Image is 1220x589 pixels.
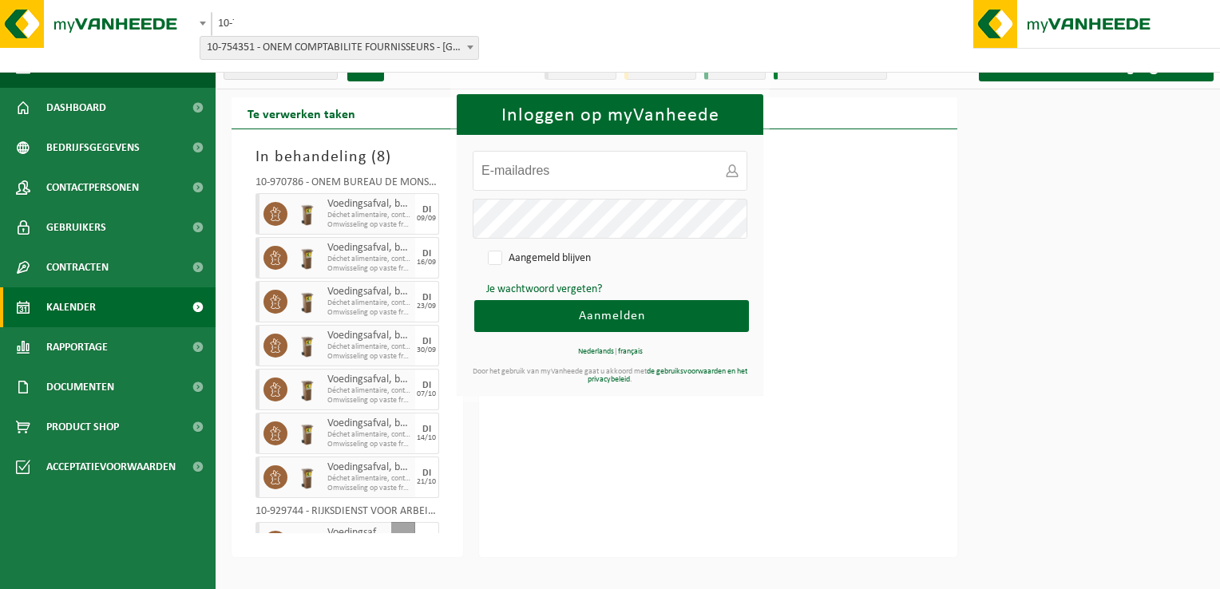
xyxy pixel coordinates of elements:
span: Omwisseling op vaste frequentie (incl. verwerking) [327,308,411,318]
span: Dashboard [46,88,106,128]
span: Omwisseling op vaste frequentie (incl. verwerking) [327,396,411,405]
span: Déchet alimentaire, contenant des produits d'origine animale [327,386,411,396]
span: Voedingsafval, bevat producten van dierlijke oorsprong, onverpakt, categorie 3 [327,417,411,430]
div: 10-929744 - RIJKSDIENST VOOR ARBEIDSVOORZIENING/[GEOGRAPHIC_DATA] - [GEOGRAPHIC_DATA] [255,506,439,522]
img: WB-0140-HPE-BN-01 [295,202,319,226]
div: DI [422,337,431,346]
span: 10-754351 - ONEM COMPTABILITE FOURNISSEURS - BRUXELLES [212,13,234,35]
span: Omwisseling op vaste frequentie (incl. verwerking) [327,484,411,493]
span: 10-754351 - ONEM COMPTABILITE FOURNISSEURS - BRUXELLES [200,37,478,59]
a: de gebruiksvoorwaarden en het privacybeleid [588,367,747,384]
span: Omwisseling op vaste frequentie (incl. verwerking) [327,440,411,449]
a: Je wachtwoord vergeten? [486,283,602,295]
button: Aanmelden [474,300,749,332]
div: DI [422,425,431,434]
span: Documenten [46,367,114,407]
img: WB-0140-HPE-BN-01 [295,246,319,270]
span: Voedingsafval, bevat producten van dierlijke oorsprong, onverpakt, categorie 3 [327,374,411,386]
a: français [618,347,643,356]
div: 10-970786 - ONEM BUREAU DE MONS - [GEOGRAPHIC_DATA] [255,177,439,193]
span: Acceptatievoorwaarden [46,447,176,487]
span: Déchet alimentaire, contenant des produits d'origine animale [327,342,411,352]
div: DI [422,468,431,478]
div: 07/10 [417,390,436,398]
span: Voedingsafval, bevat producten van dierlijke oorsprong, onverpakt, categorie 3 [327,242,411,255]
div: DI [422,205,431,215]
label: Aangemeld blijven [485,247,602,271]
img: WB-0140-HPE-BN-01 [295,334,319,358]
span: 8 [377,149,386,165]
img: WB-0140-HPE-BN-01 [295,421,319,445]
span: Contracten [46,247,109,287]
img: WB-0140-HPE-BN-01 [295,378,319,401]
span: Déchet alimentaire, contenant des produits d'origine animale [327,430,411,440]
h2: Te verwerken taken [232,97,371,128]
h3: In behandeling ( ) [255,145,439,169]
div: 21/10 [417,478,436,486]
span: Voedingsafval, bevat producten van dierlijke oorsprong, onverpakt, categorie 3 [327,198,411,211]
div: 09/09 [417,215,436,223]
span: Contactpersonen [46,168,139,208]
div: 23/09 [417,302,436,310]
span: Déchet alimentaire, contenant des produits d'origine animale [327,211,411,220]
span: Déchet alimentaire, contenant des produits d'origine animale [327,474,411,484]
span: Voedingsafval, bevat producten van dierlijke oorsprong, onverpakt, categorie 3 [327,330,411,342]
span: Voedingsafval, bevat producten van dierlijke oorsprong, onverpakt, categorie 3 [327,461,411,474]
span: Voedingsafval, bevat producten van dierlijke oorsprong, onverpakt, categorie 3 [327,286,411,298]
span: Déchet alimentaire, contenant des produits d'origine animale [327,298,411,308]
img: WB-0140-HPE-BN-01 [295,465,319,489]
span: Aanmelden [579,310,645,322]
span: Omwisseling op vaste frequentie (incl. verwerking) [327,220,411,230]
span: 10-754351 - ONEM COMPTABILITE FOURNISSEURS - BRUXELLES [200,36,479,60]
span: Voedingsafval, bevat producten van dierlijke oorsprong, onverpakt, categorie 3 [327,527,387,540]
input: E-mailadres [473,151,747,191]
div: 30/09 [417,346,436,354]
div: | [457,348,763,356]
span: Omwisseling op vaste frequentie (incl. verwerking) [327,264,411,274]
a: Nederlands [578,347,614,356]
h1: Inloggen op myVanheede [457,94,763,135]
span: Déchet alimentaire, contenant des produits d'origine animale [327,255,411,264]
span: Bedrijfsgegevens [46,128,140,168]
span: 10-754351 - ONEM COMPTABILITE FOURNISSEURS - BRUXELLES [211,12,212,36]
img: WB-0140-HPE-BN-01 [295,531,319,555]
div: DI [422,381,431,390]
span: Omwisseling op vaste frequentie (incl. verwerking) [327,352,411,362]
span: Product Shop [46,407,119,447]
span: Gebruikers [46,208,106,247]
div: DI [422,249,431,259]
div: DI [422,293,431,302]
div: 14/10 [417,434,436,442]
span: Rapportage [46,327,108,367]
div: 16/09 [417,259,436,267]
div: Door het gebruik van myVanheede gaat u akkoord met . [457,368,763,384]
img: WB-0140-HPE-BN-01 [295,290,319,314]
span: Kalender [46,287,96,327]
